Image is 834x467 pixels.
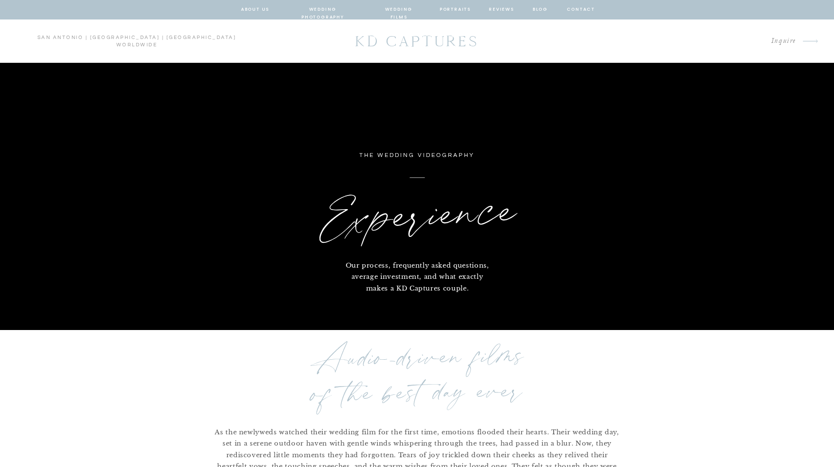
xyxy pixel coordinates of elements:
[440,5,471,14] a: portraits
[350,28,484,55] a: KD CAPTURES
[342,260,493,292] p: Our process, frequently asked questions, average investment, and what exactly makes a KD Captures...
[376,5,422,14] a: wedding films
[338,150,497,161] p: the wedding videography
[639,35,797,48] a: Inquire
[532,5,549,14] a: blog
[287,5,359,14] a: wedding photography
[567,5,594,14] a: contact
[239,336,596,424] p: Audio-driven films of the best day ever
[241,5,270,14] a: about us
[233,177,602,259] h1: Experience
[14,34,260,49] p: san antonio | [GEOGRAPHIC_DATA] | [GEOGRAPHIC_DATA] worldwide
[489,5,515,14] a: reviews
